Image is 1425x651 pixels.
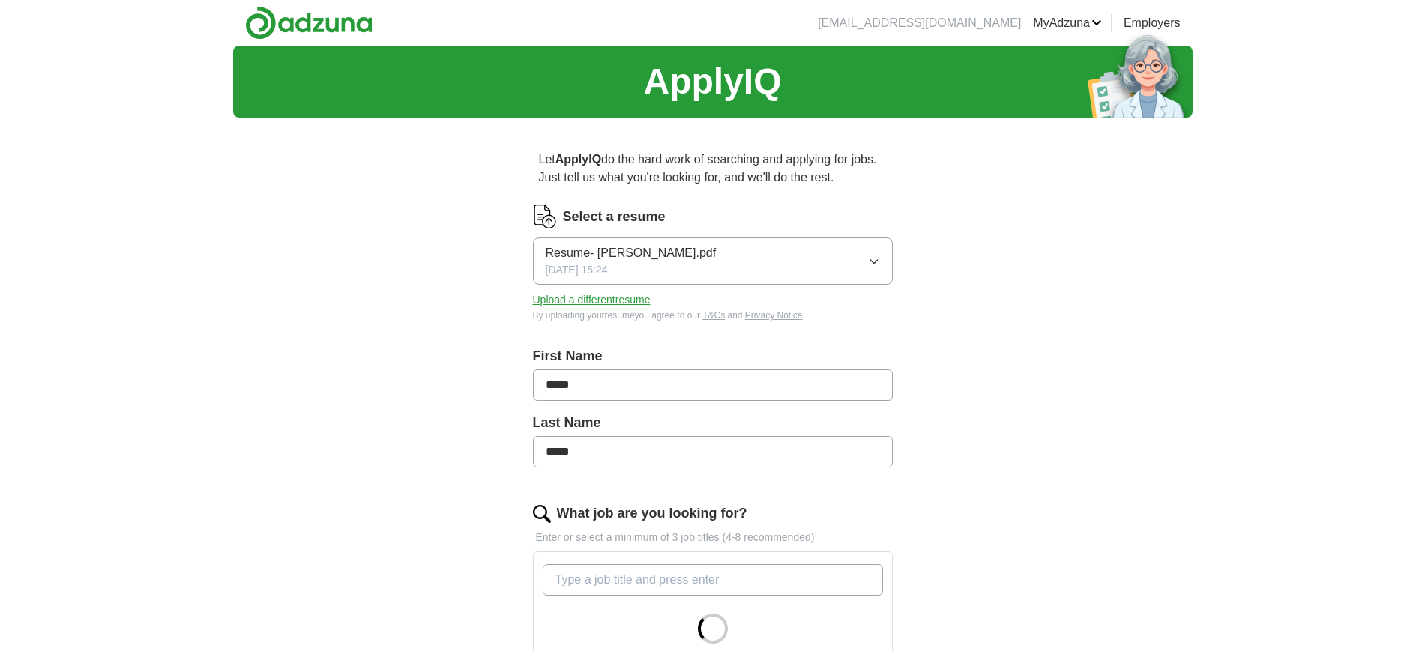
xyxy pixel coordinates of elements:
[555,153,601,166] strong: ApplyIQ
[543,564,883,596] input: Type a job title and press enter
[557,503,747,524] label: What job are you looking for?
[533,292,651,308] button: Upload a differentresume
[546,262,608,278] span: [DATE] 15:24
[533,346,893,366] label: First Name
[643,55,781,109] h1: ApplyIQ
[702,310,725,321] a: T&Cs
[533,413,893,433] label: Last Name
[745,310,803,321] a: Privacy Notice
[245,6,373,40] img: Adzuna logo
[818,14,1021,32] li: [EMAIL_ADDRESS][DOMAIN_NAME]
[533,530,893,545] p: Enter or select a minimum of 3 job titles (4-8 recommended)
[533,505,551,523] img: search.png
[546,244,717,262] span: Resume- [PERSON_NAME].pdf
[533,205,557,228] img: CV Icon
[1033,14,1102,32] a: MyAdzuna
[533,145,893,193] p: Let do the hard work of searching and applying for jobs. Just tell us what you're looking for, an...
[533,237,893,285] button: Resume- [PERSON_NAME].pdf[DATE] 15:24
[1124,14,1181,32] a: Employers
[533,309,893,322] div: By uploading your resume you agree to our and .
[563,207,666,227] label: Select a resume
